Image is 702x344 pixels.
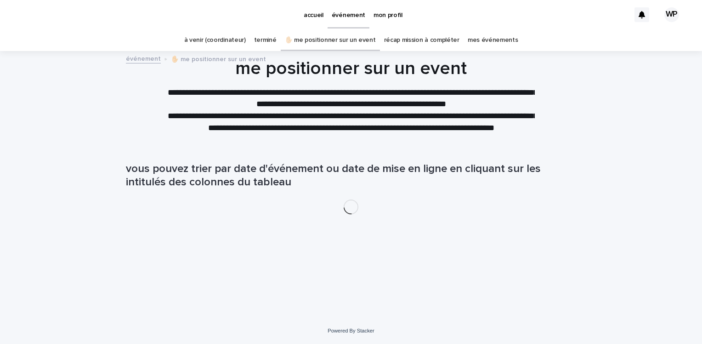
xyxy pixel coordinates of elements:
[126,57,576,80] h1: me positionner sur un event
[285,29,376,51] a: ✋🏻 me positionner sur un event
[184,29,246,51] a: à venir (coordinateur)
[468,29,518,51] a: mes événements
[171,53,266,63] p: ✋🏻 me positionner sur un event
[126,53,161,63] a: événement
[254,29,277,51] a: terminé
[328,328,374,333] a: Powered By Stacker
[664,7,679,22] div: WP
[384,29,459,51] a: récap mission à compléter
[18,6,108,24] img: Ls34BcGeRexTGTNfXpUC
[126,162,576,189] h1: vous pouvez trier par date d'événement ou date de mise en ligne en cliquant sur les intitulés des...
